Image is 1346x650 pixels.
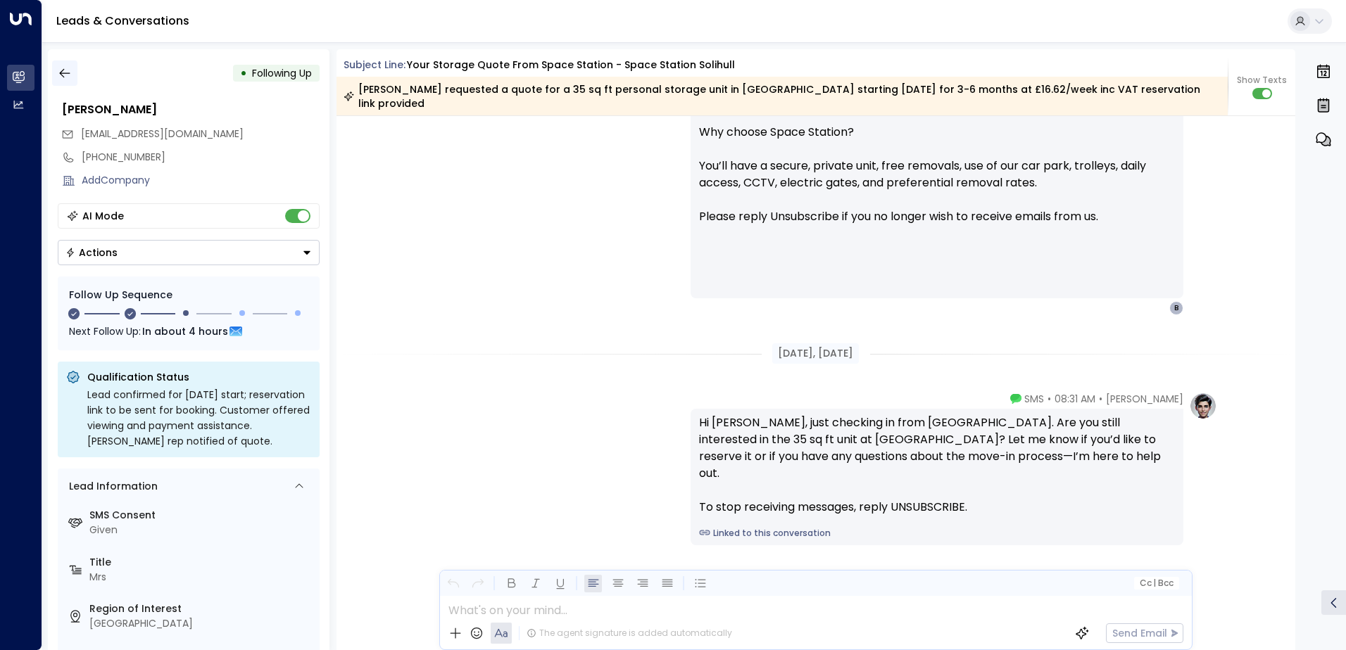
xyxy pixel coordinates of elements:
div: The agent signature is added automatically [527,627,732,639]
div: B [1169,301,1183,315]
div: • [240,60,247,86]
div: [DATE], [DATE] [772,343,859,364]
div: Actions [65,246,118,259]
div: Given [89,523,314,537]
span: | [1153,578,1156,588]
div: Your storage quote from Space Station - Space Station Solihull [407,58,735,72]
a: Leads & Conversations [56,13,189,29]
div: AddCompany [82,173,320,188]
div: Next Follow Up: [69,324,308,339]
div: Mrs [89,570,314,585]
span: SMS [1024,392,1044,406]
div: Lead confirmed for [DATE] start; reservation link to be sent for booking. Customer offered viewin... [87,387,311,449]
span: • [1048,392,1051,406]
span: Cc Bcc [1139,578,1173,588]
span: bernieden69@icloud.com [81,127,244,141]
p: Qualification Status [87,370,311,384]
div: [PHONE_NUMBER] [82,150,320,165]
p: Hi [PERSON_NAME], Just checking in to see if you’ve had a chance to look over your Solihull 35 sq... [699,6,1175,242]
div: AI Mode [82,209,124,223]
label: Title [89,555,314,570]
button: Actions [58,240,320,265]
div: Lead Information [64,479,158,494]
div: Hi [PERSON_NAME], just checking in from [GEOGRAPHIC_DATA]. Are you still interested in the 35 sq ... [699,414,1175,516]
button: Undo [444,575,462,592]
button: Redo [469,575,486,592]
div: [PERSON_NAME] [62,101,320,118]
label: SMS Consent [89,508,314,523]
button: Cc|Bcc [1133,577,1178,590]
div: Follow Up Sequence [69,288,308,302]
span: Following Up [252,66,312,80]
span: • [1099,392,1102,406]
span: 08:31 AM [1055,392,1095,406]
div: [PERSON_NAME] requested a quote for a 35 sq ft personal storage unit in [GEOGRAPHIC_DATA] startin... [344,82,1220,110]
label: Region of Interest [89,601,314,616]
a: Linked to this conversation [699,527,1175,540]
span: [PERSON_NAME] [1106,392,1183,406]
span: Show Texts [1237,74,1287,87]
span: Subject Line: [344,58,405,72]
div: [GEOGRAPHIC_DATA] [89,616,314,631]
img: profile-logo.png [1189,392,1217,420]
div: Button group with a nested menu [58,240,320,265]
span: [EMAIL_ADDRESS][DOMAIN_NAME] [81,127,244,141]
span: In about 4 hours [142,324,228,339]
